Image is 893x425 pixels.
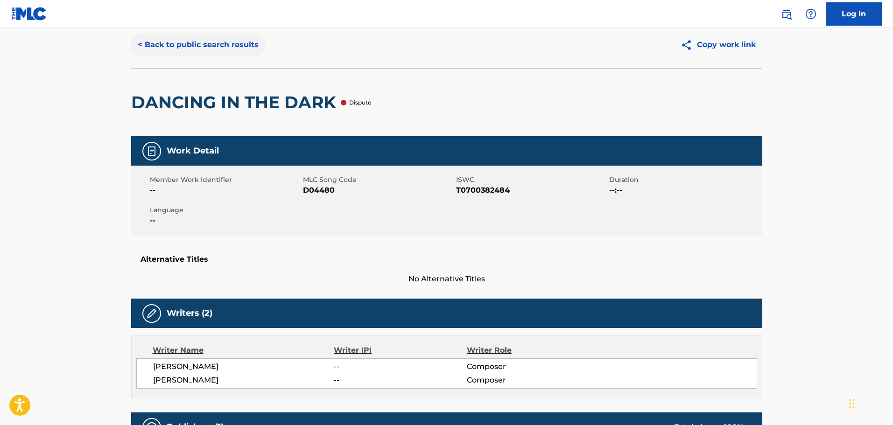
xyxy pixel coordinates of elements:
[681,39,697,51] img: Copy work link
[303,175,454,185] span: MLC Song Code
[131,92,341,113] h2: DANCING IN THE DARK
[781,8,792,20] img: search
[153,345,334,356] div: Writer Name
[141,255,753,264] h5: Alternative Titles
[131,33,265,56] button: < Back to public search results
[334,375,466,386] span: --
[167,308,212,319] h5: Writers (2)
[805,8,816,20] img: help
[802,5,820,23] div: Help
[826,2,882,26] a: Log In
[303,185,454,196] span: D04480
[467,375,588,386] span: Composer
[674,33,762,56] button: Copy work link
[849,390,855,418] div: Drag
[456,185,607,196] span: T0700382484
[467,345,588,356] div: Writer Role
[846,380,893,425] iframe: Chat Widget
[146,308,157,319] img: Writers
[150,205,301,215] span: Language
[467,361,588,372] span: Composer
[167,146,219,156] h5: Work Detail
[456,175,607,185] span: ISWC
[150,175,301,185] span: Member Work Identifier
[609,175,760,185] span: Duration
[150,215,301,226] span: --
[153,375,334,386] span: [PERSON_NAME]
[153,361,334,372] span: [PERSON_NAME]
[11,7,47,21] img: MLC Logo
[334,361,466,372] span: --
[131,273,762,285] span: No Alternative Titles
[334,345,467,356] div: Writer IPI
[609,185,760,196] span: --:--
[349,98,371,107] p: Dispute
[150,185,301,196] span: --
[146,146,157,157] img: Work Detail
[777,5,796,23] a: Public Search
